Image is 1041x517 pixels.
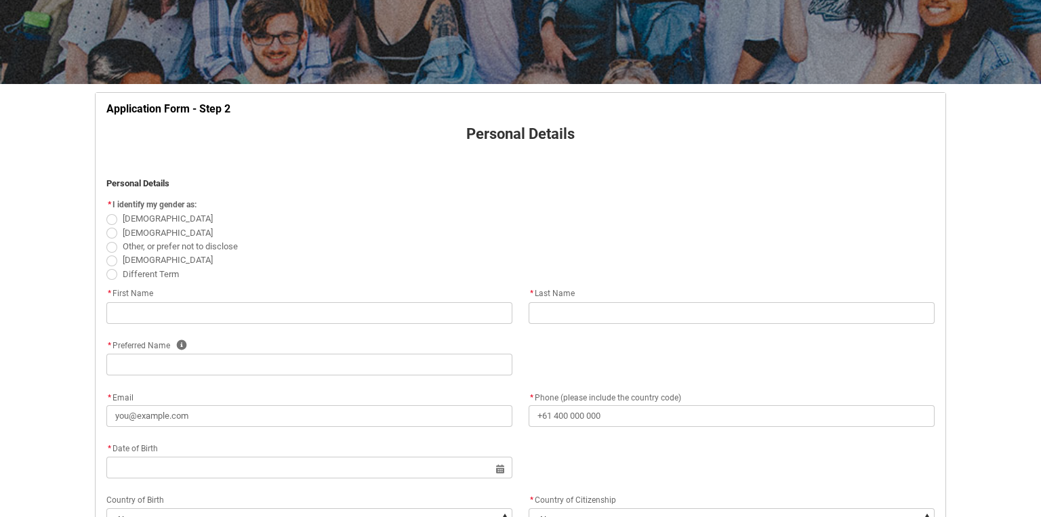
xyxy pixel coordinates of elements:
[113,200,197,209] span: I identify my gender as:
[106,341,170,350] span: Preferred Name
[106,102,230,115] strong: Application Form - Step 2
[106,405,512,427] input: you@example.com
[108,393,111,402] abbr: required
[106,178,169,188] strong: Personal Details
[529,405,935,427] input: +61 400 000 000
[530,495,533,505] abbr: required
[106,495,164,505] span: Country of Birth
[123,213,213,224] span: [DEMOGRAPHIC_DATA]
[530,393,533,402] abbr: required
[106,289,153,298] span: First Name
[108,341,111,350] abbr: required
[123,269,179,279] span: Different Term
[106,389,139,404] label: Email
[108,200,111,209] abbr: required
[535,495,616,505] span: Country of Citizenship
[529,389,687,404] label: Phone (please include the country code)
[123,241,238,251] span: Other, or prefer not to disclose
[108,444,111,453] abbr: required
[106,444,158,453] span: Date of Birth
[529,289,575,298] span: Last Name
[466,125,575,142] strong: Personal Details
[123,255,213,265] span: [DEMOGRAPHIC_DATA]
[530,289,533,298] abbr: required
[123,228,213,238] span: [DEMOGRAPHIC_DATA]
[108,289,111,298] abbr: required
